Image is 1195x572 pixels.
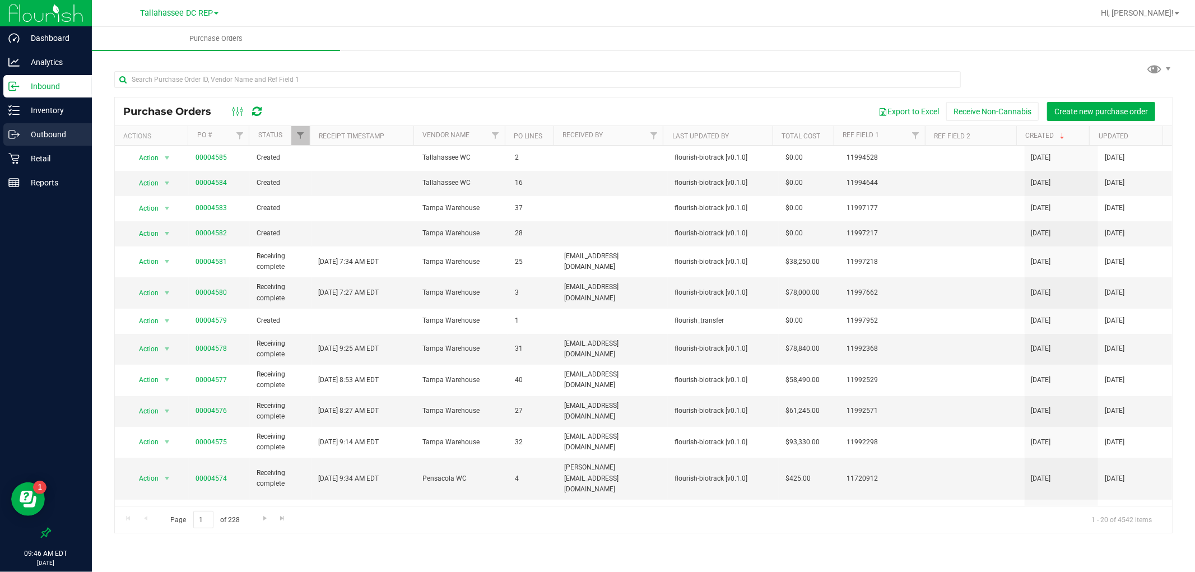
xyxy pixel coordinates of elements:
span: 11994528 [847,152,926,163]
a: Status [258,131,282,139]
span: 11997217 [847,228,926,239]
span: flourish-biotrack [v0.1.0] [675,437,771,448]
span: 11994644 [847,178,926,188]
inline-svg: Dashboard [8,32,20,44]
span: flourish-biotrack [v0.1.0] [675,406,771,416]
span: Action [129,254,160,269]
span: $78,000.00 [785,287,820,298]
a: Vendor Name [422,131,469,139]
span: [DATE] [1031,437,1051,448]
inline-svg: Retail [8,153,20,164]
span: [DATE] [1031,315,1051,326]
a: Filter [291,126,310,145]
a: 00004574 [196,475,227,482]
span: select [160,150,174,166]
span: [DATE] 7:34 AM EDT [318,257,379,267]
iframe: Resource center [11,482,45,516]
span: 31 [515,343,551,354]
input: 1 [193,511,213,528]
span: select [160,226,174,241]
span: Receiving complete [257,468,305,489]
a: Total Cost [782,132,821,140]
span: Action [129,150,160,166]
p: 09:46 AM EDT [5,548,87,559]
span: [PERSON_NAME][EMAIL_ADDRESS][DOMAIN_NAME] [564,462,661,495]
p: Reports [20,176,87,189]
span: Tampa Warehouse [423,228,502,239]
span: [DATE] [1031,257,1051,267]
span: [DATE] 7:27 AM EDT [318,287,379,298]
span: [EMAIL_ADDRESS][DOMAIN_NAME] [564,251,661,272]
a: Filter [644,126,663,145]
span: [EMAIL_ADDRESS][DOMAIN_NAME] [564,401,661,422]
span: 16 [515,178,551,188]
a: Ref Field 2 [934,132,970,140]
span: [DATE] [1031,375,1051,385]
span: Created [257,178,305,188]
inline-svg: Inbound [8,81,20,92]
a: Created [1025,132,1067,139]
span: select [160,471,174,486]
span: Tampa Warehouse [423,375,502,385]
span: $38,250.00 [785,257,820,267]
span: 25 [515,257,551,267]
span: [DATE] [1105,228,1124,239]
span: flourish-biotrack [v0.1.0] [675,203,771,213]
span: [DATE] [1105,315,1124,326]
span: [DATE] [1031,203,1051,213]
span: [DATE] [1105,287,1124,298]
a: 00004577 [196,376,227,384]
span: 11997952 [847,315,926,326]
span: 27 [515,406,551,416]
span: flourish-biotrack [v0.1.0] [675,473,771,484]
span: Created [257,152,305,163]
span: $61,245.00 [785,406,820,416]
div: Actions [123,132,184,140]
span: Tallahassee WC [423,152,502,163]
span: [EMAIL_ADDRESS][DOMAIN_NAME] [564,504,661,526]
span: Action [129,372,160,388]
span: flourish_transfer [675,315,771,326]
span: [DATE] [1031,228,1051,239]
span: [DATE] 9:34 AM EDT [318,473,379,484]
span: Tampa Warehouse [423,343,502,354]
span: Created [257,203,305,213]
span: Purchase Orders [123,105,222,118]
span: $425.00 [785,473,811,484]
span: Receiving complete [257,338,305,360]
span: Action [129,226,160,241]
span: Action [129,341,160,357]
span: [DATE] [1105,375,1124,385]
a: Filter [486,126,505,145]
a: PO Lines [514,132,542,140]
a: PO # [197,131,212,139]
span: Receiving complete [257,401,305,422]
a: 00004584 [196,179,227,187]
span: [DATE] [1105,343,1124,354]
a: 00004580 [196,289,227,296]
span: $0.00 [785,203,803,213]
span: Action [129,175,160,191]
span: [EMAIL_ADDRESS][DOMAIN_NAME] [564,431,661,453]
span: Tampa Warehouse [423,406,502,416]
a: Filter [230,126,249,145]
span: Pensacola WC [423,473,502,484]
span: flourish-biotrack [v0.1.0] [675,152,771,163]
p: Retail [20,152,87,165]
span: 2 [515,152,551,163]
a: Filter [906,126,925,145]
span: [EMAIL_ADDRESS][DOMAIN_NAME] [564,369,661,390]
a: 00004579 [196,317,227,324]
span: select [160,434,174,450]
span: 3 [515,287,551,298]
span: flourish-biotrack [v0.1.0] [675,375,771,385]
span: $58,490.00 [785,375,820,385]
span: [DATE] [1105,203,1124,213]
span: Action [129,471,160,486]
span: [DATE] [1105,257,1124,267]
span: Receiving complete [257,251,305,272]
a: 00004578 [196,345,227,352]
span: [DATE] [1105,178,1124,188]
span: 4 [515,473,551,484]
